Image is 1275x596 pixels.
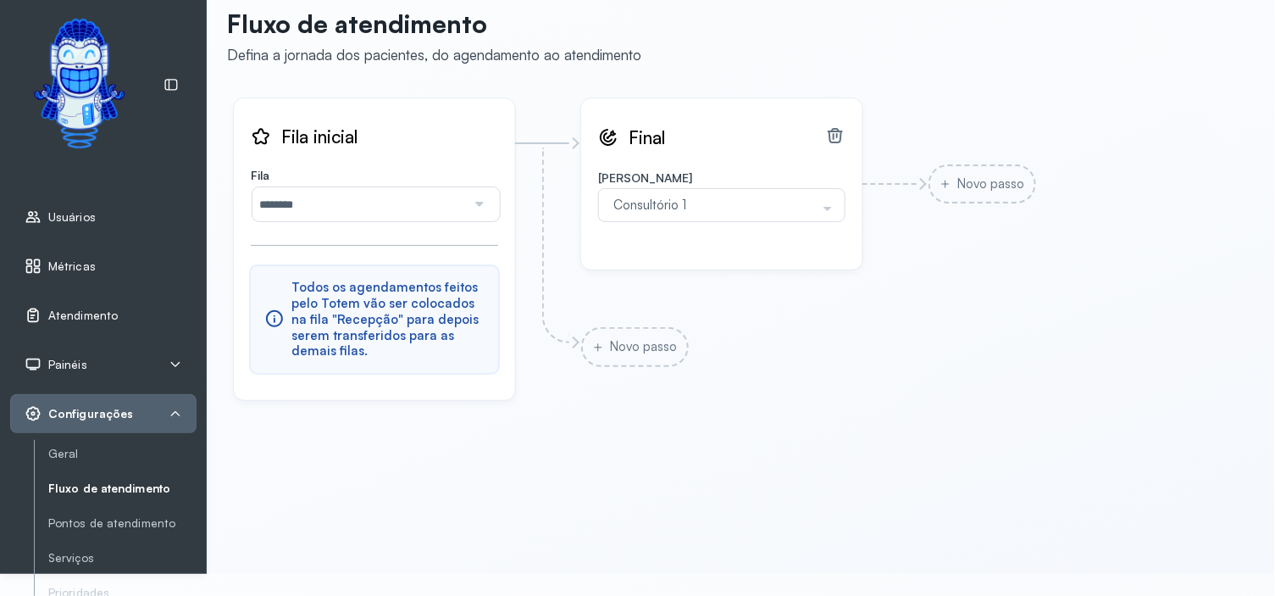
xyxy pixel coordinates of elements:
a: Geral [48,443,197,465]
a: Fluxo de atendimento [48,478,197,499]
a: Pontos de atendimento [48,516,197,531]
a: Serviços [48,551,197,565]
span: [PERSON_NAME] [598,170,692,185]
a: Atendimento [25,307,182,324]
span: Consultório 1 [609,197,818,214]
div: Novo passo [581,327,689,367]
p: Fluxo de atendimento [227,8,641,39]
div: Defina a jornada dos pacientes, do agendamento ao atendimento [227,46,641,64]
span: Usuários [48,210,96,225]
a: Pontos de atendimento [48,513,197,534]
div: Novo passo [929,164,1036,204]
span: Painéis [48,358,87,372]
span: Fila [251,168,269,183]
img: Logotipo do estabelecimento [18,5,140,164]
a: Serviços [48,548,197,569]
div: Final [598,126,665,148]
a: Geral [48,447,197,461]
span: Atendimento [48,309,118,323]
div: Fila inicial [251,125,358,148]
a: Usuários [25,209,182,226]
span: Métricas [48,259,96,274]
span: Todos os agendamentos feitos pelo Totem vão ser colocados na fila "Recepção" para depois serem tr... [291,280,485,359]
a: Métricas [25,258,182,275]
span: Configurações [48,407,133,421]
a: Fluxo de atendimento [48,482,197,496]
